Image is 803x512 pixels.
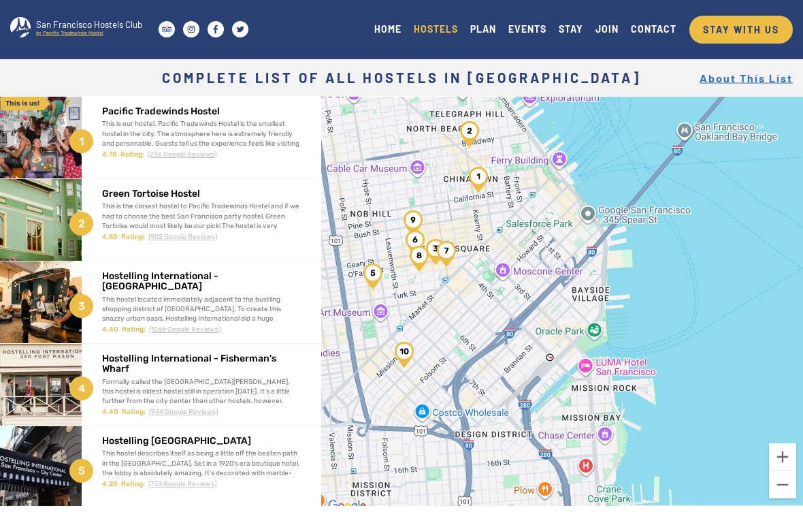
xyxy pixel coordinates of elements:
[102,189,301,199] h2: Green Tortoise Hostel
[69,294,93,318] span: 3
[102,449,301,497] div: This hostel describes itself as being a little off the beaten path in the [GEOGRAPHIC_DATA]. Set ...
[389,336,419,373] div: European Hostel
[589,20,625,38] a: JOIN
[102,353,301,374] h2: Hostelling International - Fisherman's Wharf
[10,9,154,50] a: San Francisco Hostels Club by Pacific Tradewinds Hostel
[69,129,93,153] span: 1
[455,116,485,153] div: Green Tortoise Hostel
[358,258,388,295] div: Hostelling International - City Center
[398,205,428,242] div: Amsterdam Hostel
[102,202,301,250] div: This is the closest hostel to Pacific Tradewinds Hostel and if we had to choose the best San Fran...
[121,232,145,242] div: Rating:
[400,225,430,261] div: Adelaide Hostel
[368,20,408,38] a: HOME
[69,377,93,400] span: 4
[408,20,464,38] a: HOSTELS
[122,407,146,417] div: Rating:
[431,236,461,272] div: Pod Room
[149,407,218,417] div: (944 Google Reviews)
[102,479,118,489] div: 4.20
[69,459,93,483] span: 5
[769,471,796,498] button: Zoom out
[148,232,217,242] div: (902 Google Reviews)
[102,436,301,446] h2: Hostelling [GEOGRAPHIC_DATA]
[404,240,434,277] div: Orange Village Hostel
[102,407,118,417] div: 4.40
[36,19,142,30] tspan: San Francisco Hostels Club
[148,479,216,489] div: (733 Google Reviews)
[689,16,793,44] a: STAY WITH US
[102,271,301,292] h2: Hostelling International - [GEOGRAPHIC_DATA]
[700,71,793,84] a: About This List
[149,325,220,334] div: (1266 Google Reviews)
[625,20,683,38] a: CONTACT
[102,150,117,159] div: 4.70
[102,232,118,242] div: 4.50
[502,20,553,38] a: EVENTS
[36,29,103,36] tspan: by Pacific Tradewinds Hostel
[464,20,502,38] a: PLAN
[102,119,301,167] div: This is our hostel. Pacific Tradewinds Hostel is the smallest hostel in the city. The atmosphere ...
[769,443,796,470] button: Zoom in
[102,325,118,334] div: 4.40
[102,295,301,353] div: This hostel located immediately adjacent to the bustling shopping district of [GEOGRAPHIC_DATA]. ...
[121,479,145,489] div: Rating:
[148,150,216,159] div: (236 Google Reviews)
[102,106,301,116] h2: Pacific Tradewinds Hostel
[122,325,146,334] div: Rating:
[553,20,589,38] a: STAY
[421,234,450,270] div: Hostelling International - Downtown
[463,161,493,198] div: Pacific Tradewinds Hostel
[102,377,301,436] div: Formally called the [GEOGRAPHIC_DATA][PERSON_NAME], this hostel is oldest hostel still in operati...
[69,212,93,236] span: 2
[120,150,144,159] div: Rating:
